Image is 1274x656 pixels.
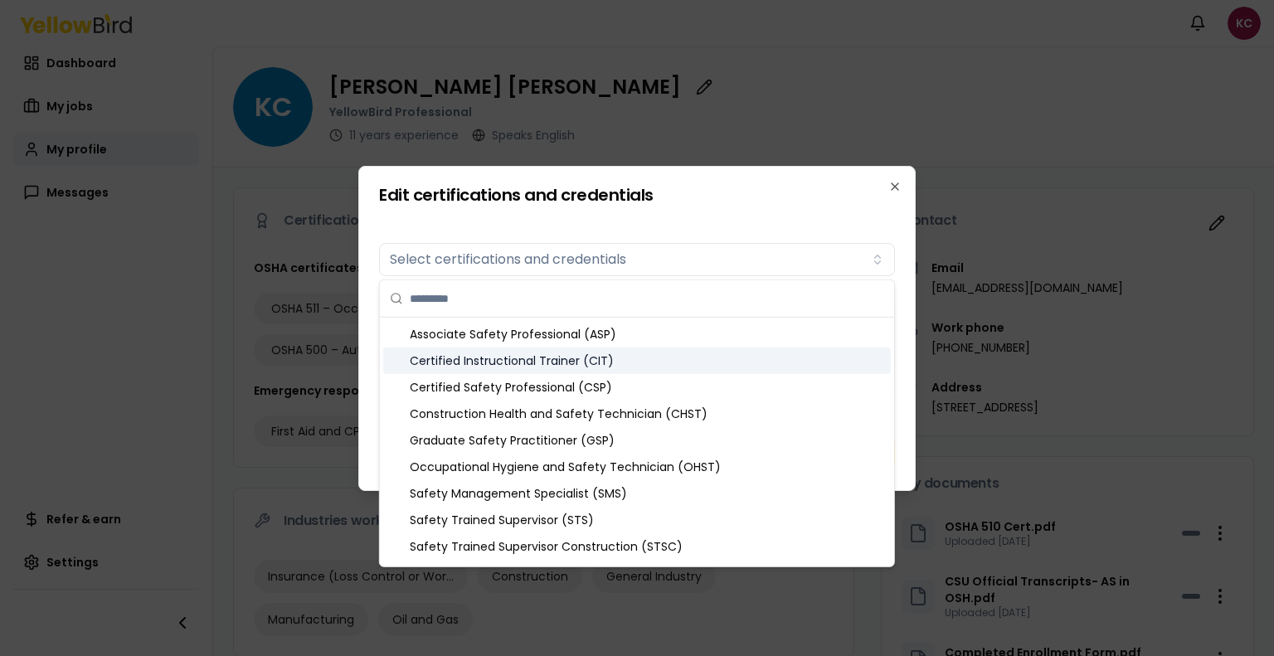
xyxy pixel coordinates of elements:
[383,427,891,454] div: Graduate Safety Practitioner (GSP)
[383,374,891,401] div: Certified Safety Professional (CSP)
[383,533,891,560] div: Safety Trained Supervisor Construction (STSC)
[379,187,895,203] h2: Edit certifications and credentials
[380,318,894,566] div: Suggestions
[383,507,891,533] div: Safety Trained Supervisor (STS)
[383,454,891,480] div: Occupational Hygiene and Safety Technician (OHST)
[383,401,891,427] div: Construction Health and Safety Technician (CHST)
[383,347,891,374] div: Certified Instructional Trainer (CIT)
[379,243,895,276] button: Select certifications and credentials
[383,321,891,347] div: Associate Safety Professional (ASP)
[383,560,891,586] div: Transitional Safety Practitioner (TSP)
[383,480,891,507] div: Safety Management Specialist (SMS)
